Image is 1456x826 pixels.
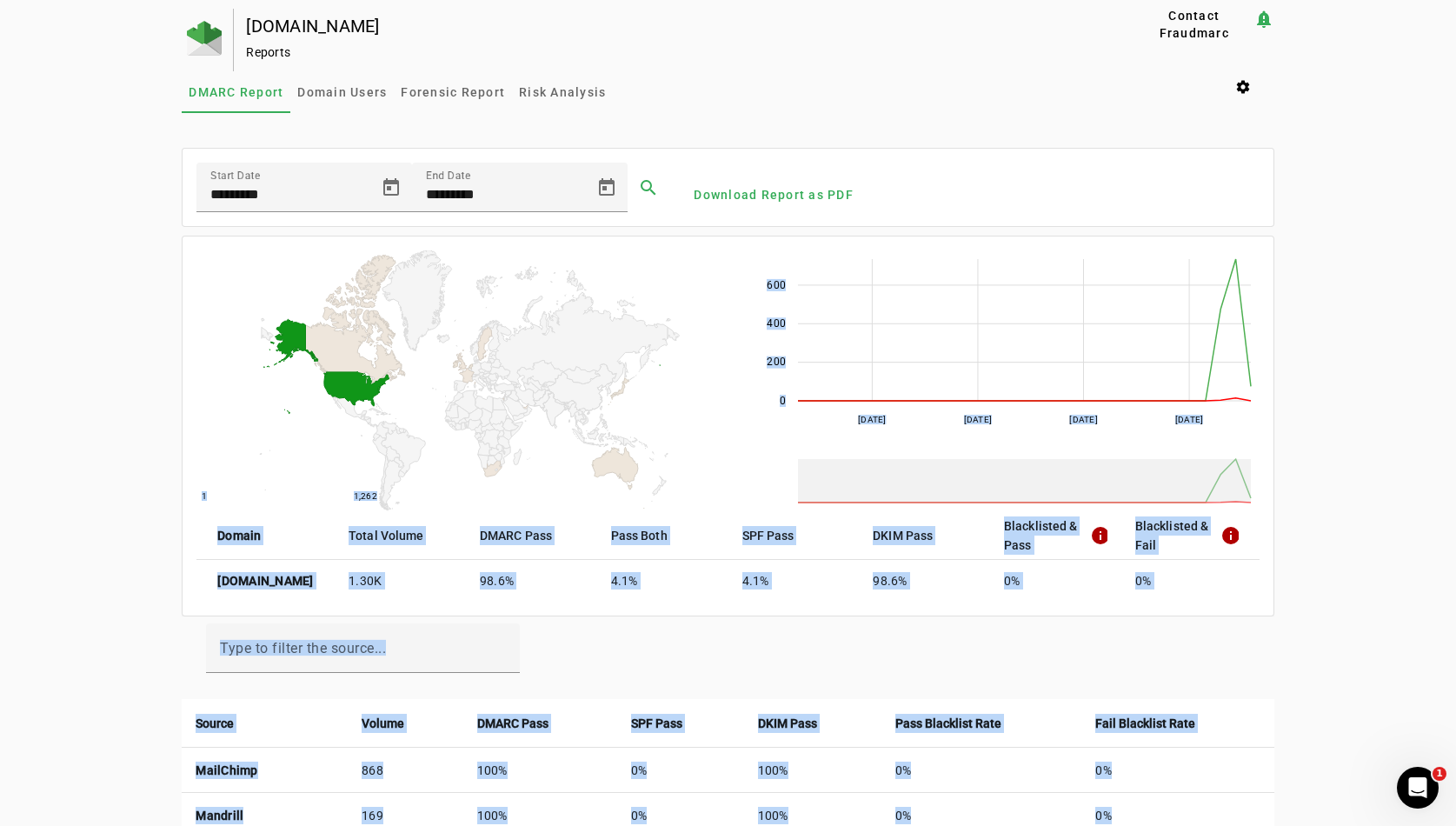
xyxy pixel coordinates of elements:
[335,511,466,560] mat-header-cell: Total Volume
[401,86,505,98] span: Forensic Report
[963,415,992,424] text: [DATE]
[297,86,387,98] span: Domain Users
[182,71,290,113] a: DMARC Report
[990,511,1121,560] mat-header-cell: Blacklisted & Pass
[895,714,1068,733] div: Pass Blacklist Rate
[895,714,1001,733] strong: Pass Blacklist Rate
[477,714,548,733] strong: DMARC Pass
[335,560,466,602] mat-cell: 1.30K
[728,511,860,560] mat-header-cell: SPF Pass
[631,714,730,733] div: SPF Pass
[202,491,207,501] text: 1
[881,748,1082,793] td: 0%
[1220,525,1239,546] mat-icon: info
[858,415,887,424] text: [DATE]
[1142,7,1247,42] span: Contact Fraudmarc
[1090,525,1107,546] mat-icon: info
[694,186,854,203] span: Download Report as PDF
[1095,714,1260,733] div: Fail Blacklist Rate
[196,714,234,733] strong: Source
[362,714,449,733] div: Volume
[1081,748,1273,793] td: 0%
[990,560,1121,602] mat-cell: 0%
[1433,767,1446,781] span: 1
[728,560,860,602] mat-cell: 4.1%
[246,17,1080,35] div: [DOMAIN_NAME]
[1069,415,1098,424] text: [DATE]
[196,763,257,777] strong: MailChimp
[631,714,682,733] strong: SPF Pass
[466,511,597,560] mat-header-cell: DMARC Pass
[744,748,881,793] td: 100%
[597,511,728,560] mat-header-cell: Pass Both
[466,560,597,602] mat-cell: 98.6%
[217,526,261,545] strong: Domain
[246,43,1080,61] div: Reports
[859,511,990,560] mat-header-cell: DKIM Pass
[758,714,868,733] div: DKIM Pass
[477,714,603,733] div: DMARC Pass
[758,714,817,733] strong: DKIM Pass
[586,167,628,209] button: Open calendar
[354,491,377,501] text: 1,262
[426,170,470,182] mat-label: End Date
[1253,9,1274,30] mat-icon: notification_important
[1095,714,1195,733] strong: Fail Blacklist Rate
[463,748,617,793] td: 100%
[290,71,394,113] a: Domain Users
[1121,560,1260,602] mat-cell: 0%
[362,714,404,733] strong: Volume
[394,71,512,113] a: Forensic Report
[217,572,313,590] strong: [DOMAIN_NAME]
[1174,415,1203,424] text: [DATE]
[779,395,785,407] text: 0
[597,560,728,602] mat-cell: 4.1%
[370,167,412,209] button: Open calendar
[1121,511,1260,560] mat-header-cell: Blacklisted & Fail
[187,21,222,56] img: Fraudmarc Logo
[859,560,990,602] mat-cell: 98.6%
[196,250,733,511] svg: A chart.
[617,748,744,793] td: 0%
[767,356,786,368] text: 200
[519,86,606,98] span: Risk Analysis
[220,640,386,656] mat-label: Type to filter the source...
[767,317,786,330] text: 400
[348,748,463,793] td: 868
[1135,9,1253,40] button: Contact Fraudmarc
[1397,767,1439,809] iframe: Intercom live chat
[687,179,861,210] button: Download Report as PDF
[767,279,786,291] text: 600
[196,714,334,733] div: Source
[196,809,243,823] strong: Mandrill
[512,71,613,113] a: Risk Analysis
[189,86,283,98] span: DMARC Report
[210,170,260,182] mat-label: Start Date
